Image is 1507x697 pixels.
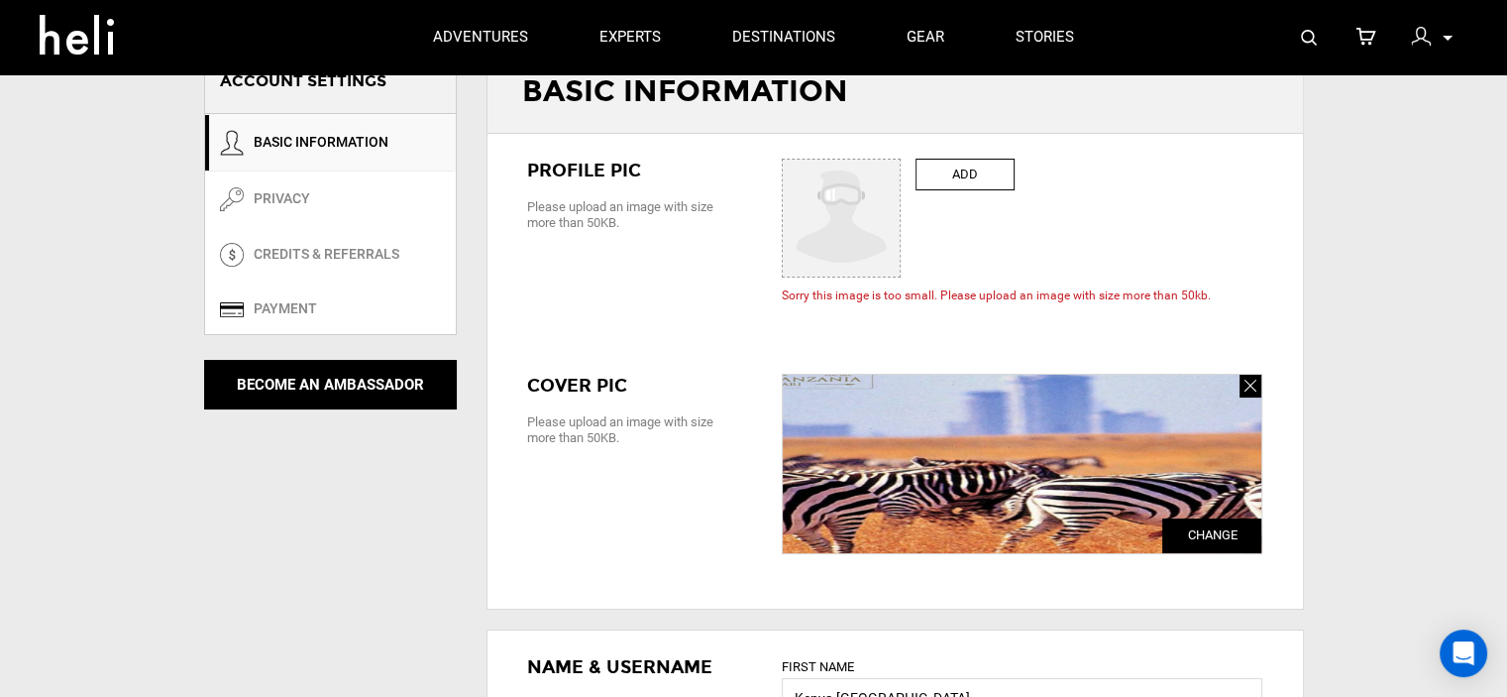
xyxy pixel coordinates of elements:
[1301,30,1317,46] img: search-bar-icon.svg
[205,172,456,227] a: PRIVACY
[732,27,835,48] p: destinations
[915,159,1015,191] label: ADD
[1411,27,1431,47] img: signin-icon-3x.png
[1440,630,1487,677] div: Open Intercom Messenger
[487,51,1303,134] div: Basic Information
[783,375,1261,553] img: cover_pic_e119f80d625f691ba514dcbe047f818f.png
[527,159,753,184] div: Profile PIC
[205,283,456,334] a: Payment
[204,360,457,409] button: Become An Ambassador
[205,227,456,283] a: CREDITS & REFERRALS
[220,130,244,156] img: user-icon.png
[599,27,661,48] p: experts
[782,288,1262,304] span: Sorry this image is too small. Please upload an image with size more than 50kb.
[527,374,753,400] div: Cover PIC
[527,414,753,446] div: Please upload an image with size more than 50KB.
[220,187,244,211] img: key-icon.png
[220,302,244,317] img: credit-card-icon-small.svg
[527,655,753,681] div: Name & Username
[527,199,753,231] div: Please upload an image with size more than 50KB.
[433,27,528,48] p: adventures
[782,658,854,677] label: First Name
[1162,519,1261,553] span: Change
[205,114,456,172] a: BASIC INFORMATION
[220,243,244,267] img: money-icon.png
[220,71,386,90] span: ACCOUNT SETTINGS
